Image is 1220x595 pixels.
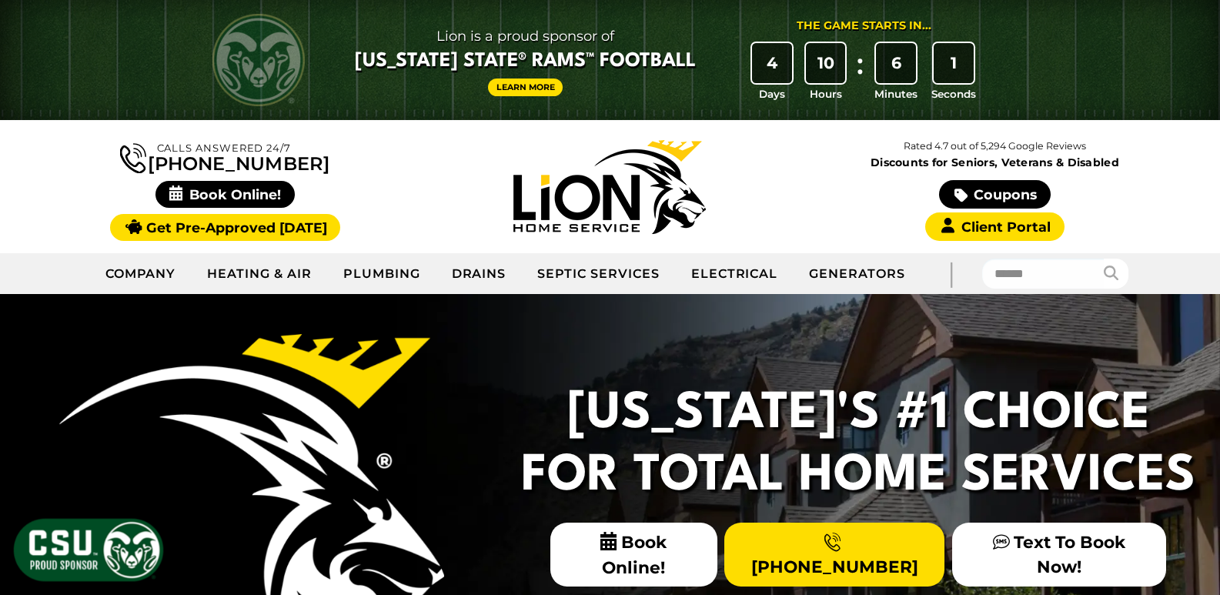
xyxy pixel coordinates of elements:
img: CSU Sponsor Badge [12,516,165,583]
a: Company [90,255,192,293]
div: 1 [934,43,974,83]
span: Book Online! [550,523,717,587]
a: Get Pre-Approved [DATE] [110,214,340,241]
a: [PHONE_NUMBER] [120,140,329,173]
span: Seconds [931,86,976,102]
div: 6 [876,43,916,83]
div: 4 [752,43,792,83]
a: Septic Services [522,255,675,293]
span: Book Online! [155,181,295,208]
a: Electrical [676,255,794,293]
a: Learn More [488,79,563,96]
div: | [921,253,982,294]
a: Coupons [939,180,1050,209]
a: Generators [794,255,921,293]
a: Drains [436,255,523,293]
div: 10 [806,43,846,83]
a: Plumbing [328,255,436,293]
div: The Game Starts in... [797,18,931,35]
p: Rated 4.7 out of 5,294 Google Reviews [802,138,1187,155]
span: Discounts for Seniors, Veterans & Disabled [806,157,1185,168]
span: Lion is a proud sponsor of [355,24,696,48]
h2: [US_STATE]'s #1 Choice For Total Home Services [512,383,1205,507]
div: : [852,43,867,102]
img: Lion Home Service [513,140,706,234]
span: Days [759,86,785,102]
span: Hours [810,86,842,102]
a: Client Portal [925,212,1064,241]
img: CSU Rams logo [212,14,305,106]
span: Minutes [874,86,918,102]
span: [US_STATE] State® Rams™ Football [355,48,696,75]
a: Text To Book Now! [952,523,1166,586]
a: Heating & Air [192,255,327,293]
a: [PHONE_NUMBER] [724,523,944,586]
